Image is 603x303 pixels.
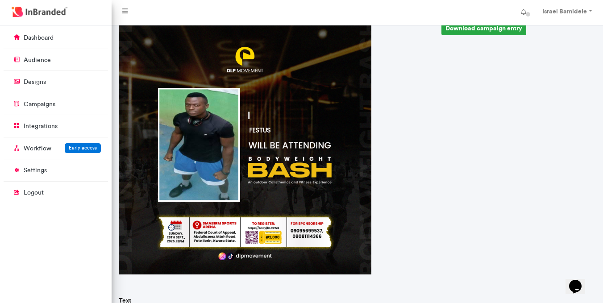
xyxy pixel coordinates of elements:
a: Download campaign entry [441,21,526,35]
p: dashboard [24,33,54,42]
a: settings [4,162,108,178]
p: integrations [24,122,58,131]
strong: Israel Bamidele [542,7,587,15]
a: designs [4,73,108,90]
p: settings [24,166,47,175]
p: campaigns [24,100,55,109]
a: integrations [4,117,108,134]
a: campaigns [4,95,108,112]
p: Workflow [24,144,51,153]
img: InBranded Logo [9,4,70,19]
a: Israel Bamidele [533,4,599,21]
span: Early access [69,145,97,151]
a: WorkflowEarly access [4,140,108,157]
p: logout [24,188,44,197]
iframe: chat widget [566,267,594,294]
p: audience [24,56,51,65]
p: designs [24,78,46,87]
a: audience [4,51,108,68]
a: dashboard [4,29,108,46]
